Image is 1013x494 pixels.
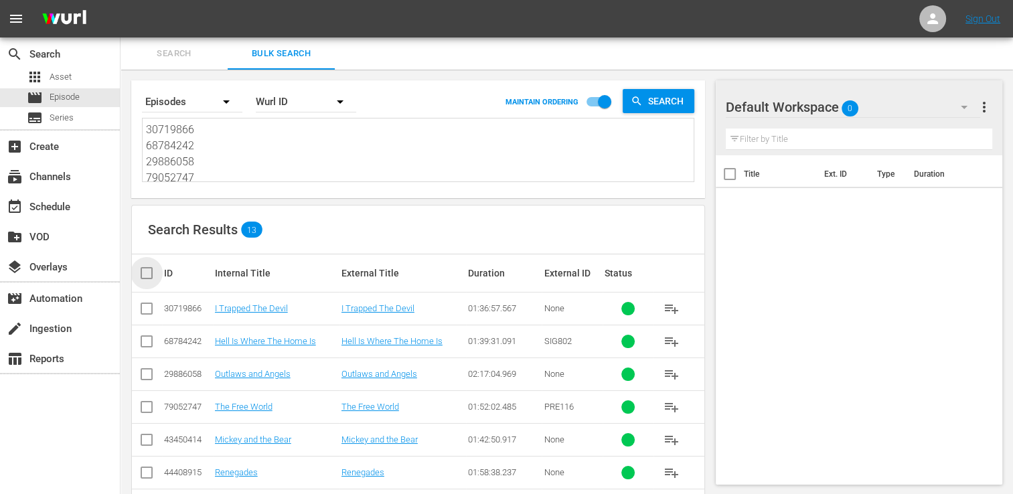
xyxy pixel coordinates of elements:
[129,46,220,62] span: Search
[7,229,23,245] span: VOD
[544,336,571,346] span: SIG802
[468,303,540,313] div: 01:36:57.567
[655,293,688,325] button: playlist_add
[744,155,817,193] th: Title
[726,88,980,126] div: Default Workspace
[965,13,1000,24] a: Sign Out
[164,467,211,477] div: 44408915
[468,268,540,278] div: Duration
[643,89,694,113] span: Search
[27,90,43,106] span: Episode
[976,91,992,123] button: more_vert
[215,467,258,477] a: Renegades
[164,303,211,313] div: 30719866
[7,259,23,275] span: Overlays
[544,434,601,444] div: None
[869,155,906,193] th: Type
[7,46,23,62] span: Search
[468,467,540,477] div: 01:58:38.237
[341,467,384,477] a: Renegades
[664,366,680,382] span: playlist_add
[7,199,23,215] span: Schedule
[664,301,680,317] span: playlist_add
[341,268,464,278] div: External Title
[505,98,578,106] p: MAINTAIN ORDERING
[341,303,414,313] a: I Trapped The Devil
[906,155,986,193] th: Duration
[468,402,540,412] div: 01:52:02.485
[7,169,23,185] span: Channels
[215,268,337,278] div: Internal Title
[27,69,43,85] span: Asset
[146,122,694,183] textarea: 30719866 68784242 29886058 79052747 43450414 44408915 44034202 60094301 53982974 42476050 5082447...
[664,432,680,448] span: playlist_add
[236,46,327,62] span: Bulk Search
[655,358,688,390] button: playlist_add
[215,303,288,313] a: I Trapped The Devil
[8,11,24,27] span: menu
[215,402,272,412] a: The Free World
[468,369,540,379] div: 02:17:04.969
[341,434,418,444] a: Mickey and the Bear
[7,291,23,307] span: Automation
[842,94,858,122] span: 0
[256,83,356,120] div: Wurl ID
[142,83,242,120] div: Episodes
[623,89,694,113] button: Search
[605,268,651,278] div: Status
[816,155,869,193] th: Ext. ID
[655,325,688,357] button: playlist_add
[32,3,96,35] img: ans4CAIJ8jUAAAAAAAAAAAAAAAAAAAAAAAAgQb4GAAAAAAAAAAAAAAAAAAAAAAAAJMjXAAAAAAAAAAAAAAAAAAAAAAAAgAT5G...
[544,268,601,278] div: External ID
[215,369,291,379] a: Outlaws and Angels
[341,336,443,346] a: Hell Is Where The Home Is
[664,399,680,415] span: playlist_add
[164,402,211,412] div: 79052747
[655,457,688,489] button: playlist_add
[164,336,211,346] div: 68784242
[164,434,211,444] div: 43450414
[468,336,540,346] div: 01:39:31.091
[164,268,211,278] div: ID
[7,321,23,337] span: Ingestion
[544,402,573,412] span: PRE116
[544,467,601,477] div: None
[544,369,601,379] div: None
[655,391,688,423] button: playlist_add
[544,303,601,313] div: None
[341,369,417,379] a: Outlaws and Angels
[50,90,80,104] span: Episode
[7,139,23,155] span: Create
[241,225,262,234] span: 13
[215,336,316,346] a: Hell Is Where The Home Is
[664,333,680,349] span: playlist_add
[655,424,688,456] button: playlist_add
[341,402,399,412] a: The Free World
[50,111,74,125] span: Series
[164,369,211,379] div: 29886058
[664,465,680,481] span: playlist_add
[27,110,43,126] span: Series
[148,222,238,238] span: Search Results
[468,434,540,444] div: 01:42:50.917
[7,351,23,367] span: Reports
[215,434,291,444] a: Mickey and the Bear
[50,70,72,84] span: Asset
[976,99,992,115] span: more_vert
